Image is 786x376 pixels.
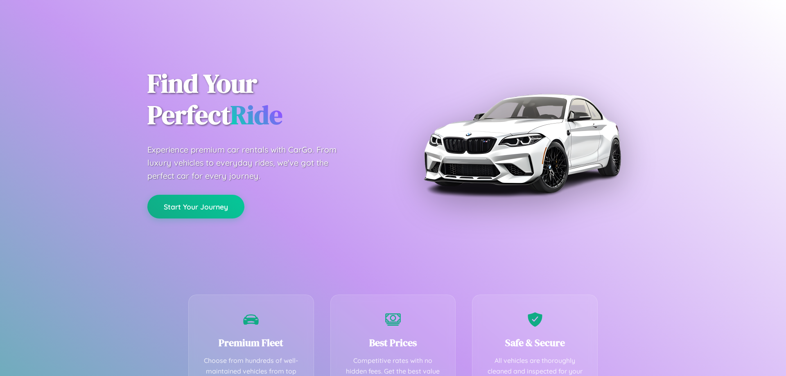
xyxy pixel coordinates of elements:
[201,336,301,349] h3: Premium Fleet
[343,336,443,349] h3: Best Prices
[485,336,585,349] h3: Safe & Secure
[230,97,282,133] span: Ride
[147,68,381,131] h1: Find Your Perfect
[147,195,244,218] button: Start Your Journey
[147,143,352,182] p: Experience premium car rentals with CarGo. From luxury vehicles to everyday rides, we've got the ...
[420,41,624,245] img: Premium BMW car rental vehicle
